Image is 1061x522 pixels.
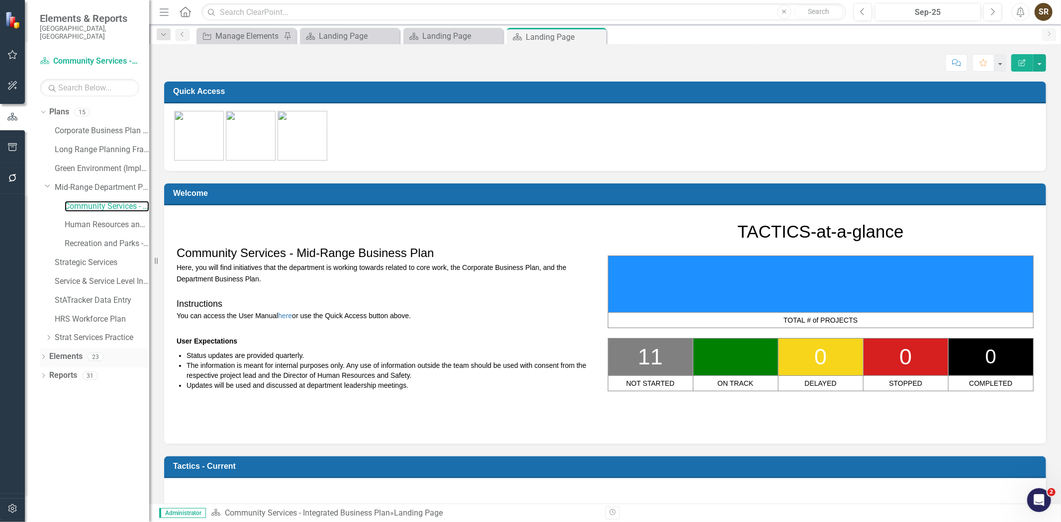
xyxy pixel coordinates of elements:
[55,163,149,174] a: Green Environment (Implementation)
[1035,3,1053,21] button: SR
[187,380,603,390] li: Updates will be used and discussed at department leadership meetings.
[226,111,276,161] img: Assignments.png
[526,31,604,43] div: Landing Page
[177,337,237,345] span: User Expectations
[55,295,149,306] a: StATracker Data Entry
[55,332,149,344] a: Strat Services Practice
[738,222,904,241] span: TACTICS-at-a-glance
[215,30,281,42] div: Manage Elements
[55,144,149,156] a: Long Range Planning Framework
[173,87,1041,96] h3: Quick Access
[969,379,1012,387] span: COMPLETED
[187,360,603,380] li: The information is meant for internal purposes only. Any use of information outside the team shou...
[49,106,69,118] a: Plans
[49,351,83,362] a: Elements
[225,508,390,518] a: Community Services - Integrated Business Plan
[814,344,827,369] span: 0
[174,111,224,161] img: CBP-green%20v2.png
[199,30,281,42] a: Manage Elements
[65,238,149,250] a: Recreation and Parks - Mid Range Business Plan
[40,79,139,96] input: Search Below...
[278,312,292,320] a: here
[177,299,222,309] span: Instructions
[889,379,923,387] span: STOPPED
[55,276,149,287] a: Service & Service Level Inventory
[899,344,912,369] span: 0
[49,370,77,381] a: Reports
[40,24,139,41] small: [GEOGRAPHIC_DATA], [GEOGRAPHIC_DATA]
[159,508,206,518] span: Administrator
[394,508,443,518] div: Landing Page
[177,312,411,320] span: You can access the User Manual or use the Quick Access button above.
[4,11,22,29] img: ClearPoint Strategy
[406,30,500,42] a: Landing Page
[88,352,103,361] div: 23
[875,3,981,21] button: Sep-25
[55,182,149,193] a: Mid-Range Department Plans
[808,7,829,15] span: Search
[55,257,149,268] a: Strategic Services
[40,56,139,67] a: Community Services - Integrated Business Plan
[82,371,98,380] div: 31
[805,379,837,387] span: DELAYED
[302,30,397,42] a: Landing Page
[319,30,397,42] div: Landing Page
[65,201,149,212] a: Community Services - Integrated Business Plan
[278,111,327,161] img: Training-green%20v2.png
[55,125,149,137] a: Corporate Business Plan ([DATE]-[DATE])
[718,379,754,387] span: ON TRACK
[187,350,603,360] li: Status updates are provided quarterly.
[74,108,90,116] div: 15
[211,508,598,519] div: »
[1027,488,1051,512] iframe: Intercom live chat
[173,188,1041,198] h3: Welcome
[985,346,996,367] span: 0
[173,461,1041,471] h3: Tactics - Current
[878,6,977,18] div: Sep-25
[177,251,567,308] span: Here, you will find initiatives that the department is working towards related to core work, the ...
[1048,488,1056,496] span: 2
[638,344,663,369] span: 11
[201,3,846,21] input: Search ClearPoint...
[177,246,434,260] span: Community Services - Mid-Range Business Plan
[783,316,858,324] span: TOTAL # of PROJECTS
[422,30,500,42] div: Landing Page
[40,12,139,24] span: Elements & Reports
[65,219,149,231] a: Human Resources and Safety - Integrated Business Plan
[55,314,149,325] a: HRS Workforce Plan
[626,379,675,387] span: NOT STARTED
[794,5,844,19] button: Search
